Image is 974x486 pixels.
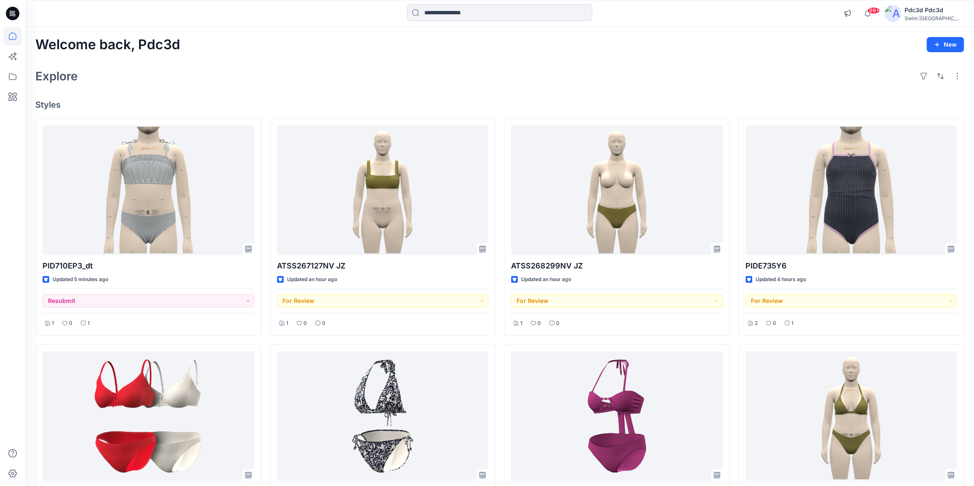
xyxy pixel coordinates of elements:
p: Updated an hour ago [287,275,337,284]
p: ATSS267127NV JZ [277,260,489,272]
p: 0 [322,319,325,328]
p: PID710EP3_dt [43,260,254,272]
h2: Explore [35,69,78,83]
div: Pdc3d Pdc3d [905,5,963,15]
p: 0 [538,319,541,328]
p: 1 [286,319,288,328]
p: Updated 4 hours ago [756,275,806,284]
a: AWFS267277-1_AWFS268075-1 JZ [277,351,489,481]
a: ATSS268299NV JZ [511,125,723,255]
p: 0 [69,319,72,328]
a: PID710EP3_dt [43,125,254,255]
p: 1 [52,319,54,328]
p: 0 [556,319,559,328]
a: ATSS267379 _ ATSS26863 V3 [745,351,957,481]
div: Swim [GEOGRAPHIC_DATA] [905,15,963,21]
p: PIDE735Y6 [745,260,957,272]
p: 1 [791,319,793,328]
p: 0 [773,319,776,328]
h4: Styles [35,100,964,110]
img: avatar [884,5,901,22]
p: 2 [755,319,758,328]
p: Updated an hour ago [521,275,571,284]
p: 1 [520,319,522,328]
p: 1 [88,319,90,328]
a: PIDE735Y6 [745,125,957,255]
p: ATSS268299NV JZ [511,260,723,272]
span: 99+ [867,7,880,14]
p: 0 [303,319,307,328]
a: AWFS267359NV_AWFS268080NV2 GC [43,351,254,481]
h2: Welcome back, Pdc3d [35,37,180,53]
p: Updated 5 minutes ago [53,275,108,284]
a: ATSS267127NV JZ [277,125,489,255]
button: New [926,37,964,52]
a: AWFS267358_AWFS268000 GC [511,351,723,481]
